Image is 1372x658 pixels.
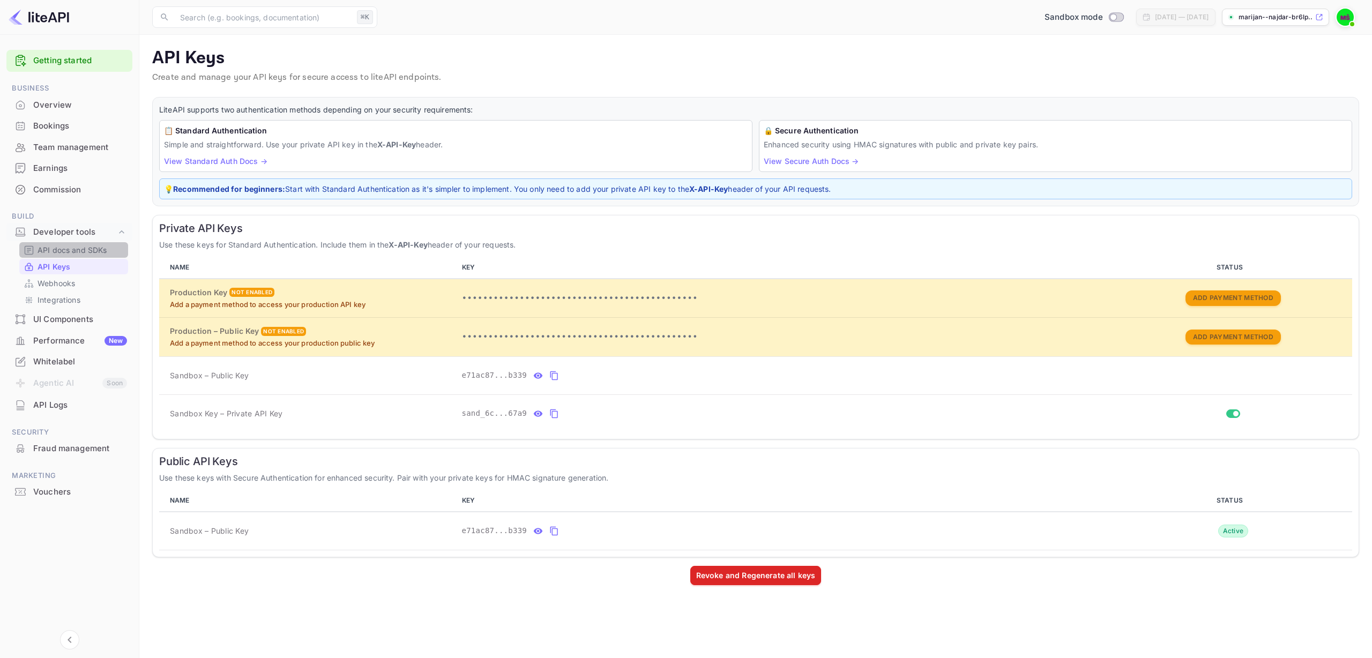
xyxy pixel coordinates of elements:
[458,257,1114,279] th: KEY
[159,455,1352,468] h6: Public API Keys
[24,244,124,256] a: API docs and SDKs
[159,104,1352,116] p: LiteAPI supports two authentication methods depending on your security requirements:
[6,116,132,137] div: Bookings
[6,137,132,158] div: Team management
[6,331,132,352] div: PerformanceNew
[389,240,427,249] strong: X-API-Key
[170,325,259,337] h6: Production – Public Key
[170,525,249,536] span: Sandbox – Public Key
[159,394,458,432] td: Sandbox Key – Private API Key
[458,490,1114,512] th: KEY
[6,137,132,157] a: Team management
[6,211,132,222] span: Build
[159,222,1352,235] h6: Private API Keys
[33,226,116,238] div: Developer tools
[1114,490,1352,512] th: STATUS
[24,261,124,272] a: API Keys
[105,336,127,346] div: New
[6,95,132,116] div: Overview
[33,486,127,498] div: Vouchers
[38,244,107,256] p: API docs and SDKs
[6,331,132,350] a: PerformanceNew
[33,162,127,175] div: Earnings
[6,395,132,415] a: API Logs
[6,482,132,502] a: Vouchers
[159,472,1352,483] p: Use these keys with Secure Authentication for enhanced security. Pair with your private keys for ...
[19,275,128,291] div: Webhooks
[462,525,527,536] span: e71ac87...b339
[1239,12,1313,22] p: marijan--najdar-br6lp....
[1185,293,1281,302] a: Add Payment Method
[462,331,1109,343] p: •••••••••••••••••••••••••••••••••••••••••••••
[33,120,127,132] div: Bookings
[6,309,132,329] a: UI Components
[170,370,249,381] span: Sandbox – Public Key
[6,352,132,372] div: Whitelabel
[6,482,132,503] div: Vouchers
[462,292,1109,305] p: •••••••••••••••••••••••••••••••••••••••••••••
[6,395,132,416] div: API Logs
[152,71,1359,84] p: Create and manage your API keys for secure access to liteAPI endpoints.
[33,335,127,347] div: Performance
[33,356,127,368] div: Whitelabel
[164,183,1347,195] p: 💡 Start with Standard Authentication as it's simpler to implement. You only need to add your priv...
[462,370,527,381] span: e71ac87...b339
[33,141,127,154] div: Team management
[38,278,75,289] p: Webhooks
[229,288,274,297] div: Not enabled
[33,55,127,67] a: Getting started
[6,158,132,179] div: Earnings
[159,239,1352,250] p: Use these keys for Standard Authentication. Include them in the header of your requests.
[60,630,79,649] button: Collapse navigation
[159,257,458,279] th: NAME
[689,184,728,193] strong: X-API-Key
[6,438,132,458] a: Fraud management
[164,156,267,166] a: View Standard Auth Docs →
[6,438,132,459] div: Fraud management
[6,95,132,115] a: Overview
[696,570,816,581] div: Revoke and Regenerate all keys
[764,139,1347,150] p: Enhanced security using HMAC signatures with public and private key pairs.
[377,140,416,149] strong: X-API-Key
[33,99,127,111] div: Overview
[19,259,128,274] div: API Keys
[19,242,128,258] div: API docs and SDKs
[764,125,1347,137] h6: 🔒 Secure Authentication
[159,257,1352,432] table: private api keys table
[164,125,748,137] h6: 📋 Standard Authentication
[33,184,127,196] div: Commission
[159,490,1352,550] table: public api keys table
[164,139,748,150] p: Simple and straightforward. Use your private API key in the header.
[764,156,859,166] a: View Secure Auth Docs →
[38,261,70,272] p: API Keys
[462,408,527,419] span: sand_6c...67a9
[170,287,227,298] h6: Production Key
[24,278,124,289] a: Webhooks
[1337,9,1354,26] img: Marijan Šnajdar
[170,338,453,349] p: Add a payment method to access your production public key
[6,180,132,199] a: Commission
[261,327,306,336] div: Not enabled
[1114,257,1352,279] th: STATUS
[33,443,127,455] div: Fraud management
[1045,11,1103,24] span: Sandbox mode
[159,490,458,512] th: NAME
[152,48,1359,69] p: API Keys
[6,352,132,371] a: Whitelabel
[170,300,453,310] p: Add a payment method to access your production API key
[1185,330,1281,345] button: Add Payment Method
[1185,332,1281,341] a: Add Payment Method
[6,116,132,136] a: Bookings
[1155,12,1209,22] div: [DATE] — [DATE]
[33,399,127,412] div: API Logs
[357,10,373,24] div: ⌘K
[19,292,128,308] div: Integrations
[6,83,132,94] span: Business
[6,180,132,200] div: Commission
[38,294,80,305] p: Integrations
[33,313,127,326] div: UI Components
[6,470,132,482] span: Marketing
[6,223,132,242] div: Developer tools
[9,9,69,26] img: LiteAPI logo
[6,427,132,438] span: Security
